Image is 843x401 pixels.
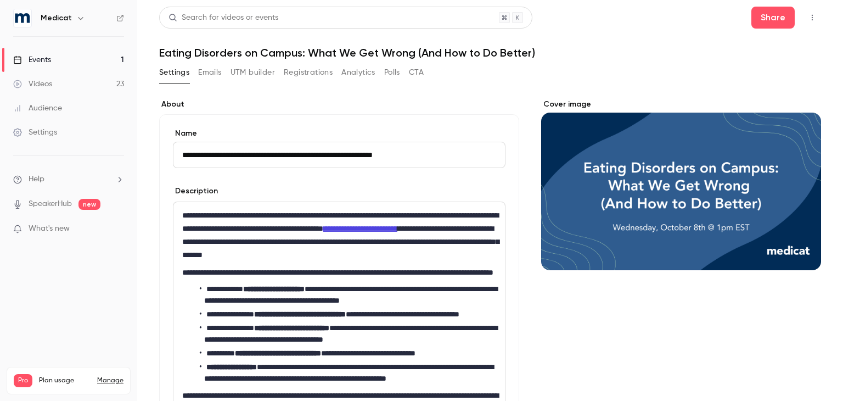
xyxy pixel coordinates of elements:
[409,64,424,81] button: CTA
[13,103,62,114] div: Audience
[541,99,821,110] label: Cover image
[29,198,72,210] a: SpeakerHub
[341,64,375,81] button: Analytics
[173,128,505,139] label: Name
[29,174,44,185] span: Help
[29,223,70,235] span: What's new
[97,376,123,385] a: Manage
[198,64,221,81] button: Emails
[13,174,124,185] li: help-dropdown-opener
[168,12,278,24] div: Search for videos or events
[14,374,32,387] span: Pro
[14,9,31,27] img: Medicat
[159,64,189,81] button: Settings
[751,7,795,29] button: Share
[384,64,400,81] button: Polls
[39,376,91,385] span: Plan usage
[159,46,821,59] h1: Eating Disorders on Campus: What We Get Wrong (And How to Do Better)
[13,127,57,138] div: Settings
[159,99,519,110] label: About
[284,64,333,81] button: Registrations
[541,99,821,270] section: Cover image
[78,199,100,210] span: new
[173,186,218,197] label: Description
[41,13,72,24] h6: Medicat
[13,79,52,90] div: Videos
[231,64,275,81] button: UTM builder
[13,54,51,65] div: Events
